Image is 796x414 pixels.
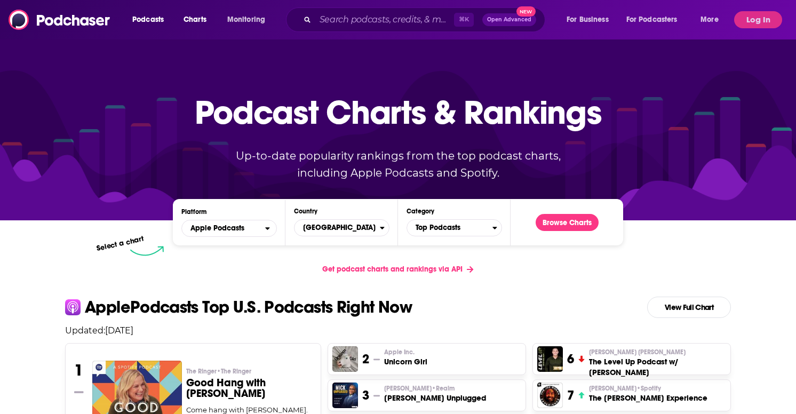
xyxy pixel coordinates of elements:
p: Updated: [DATE] [57,325,739,336]
span: [PERSON_NAME] [589,384,661,393]
span: More [701,12,719,27]
button: open menu [693,11,732,28]
p: Apple Inc. [384,348,427,356]
a: Get podcast charts and rankings via API [314,256,482,282]
div: Search podcasts, credits, & more... [296,7,555,32]
span: For Podcasters [626,12,678,27]
button: open menu [559,11,622,28]
p: The Ringer • The Ringer [186,367,313,376]
img: The Level Up Podcast w/ Paul Alex [537,346,563,372]
input: Search podcasts, credits, & more... [315,11,454,28]
p: Up-to-date popularity rankings from the top podcast charts, including Apple Podcasts and Spotify. [214,147,582,181]
h3: 2 [362,351,369,367]
button: open menu [619,11,693,28]
p: Select a chart [95,234,145,253]
img: Podchaser - Follow, Share and Rate Podcasts [9,10,111,30]
h3: The [PERSON_NAME] Experience [589,393,707,403]
a: [PERSON_NAME]•SpotifyThe [PERSON_NAME] Experience [589,384,707,403]
span: [GEOGRAPHIC_DATA] [294,219,380,237]
span: Get podcast charts and rankings via API [322,265,463,274]
img: Unicorn Girl [332,346,358,372]
img: The Joe Rogan Experience [537,383,563,408]
h3: 1 [74,361,83,380]
span: [PERSON_NAME] [PERSON_NAME] [589,348,686,356]
p: Paul Alex Espinoza [589,348,726,356]
h3: Unicorn Girl [384,356,427,367]
img: apple Icon [65,299,81,315]
span: [PERSON_NAME] [384,384,455,393]
button: open menu [125,11,178,28]
span: • Realm [432,385,455,392]
span: Monitoring [227,12,265,27]
h3: The Level Up Podcast w/ [PERSON_NAME] [589,356,726,378]
img: Mick Unplugged [332,383,358,408]
h2: Platforms [181,220,277,237]
button: Open AdvancedNew [482,13,536,26]
p: Joe Rogan • Spotify [589,384,707,393]
button: Log In [734,11,782,28]
span: Apple Podcasts [190,225,244,232]
a: [PERSON_NAME]•Realm[PERSON_NAME] Unplugged [384,384,486,403]
button: Countries [294,219,389,236]
a: Charts [177,11,213,28]
button: Browse Charts [536,214,599,231]
span: ⌘ K [454,13,474,27]
span: Top Podcasts [407,219,492,237]
h3: 7 [567,387,574,403]
p: Apple Podcasts Top U.S. Podcasts Right Now [85,299,412,316]
h3: 6 [567,351,574,367]
a: Apple Inc.Unicorn Girl [384,348,427,367]
p: Mick Hunt • Realm [384,384,486,393]
img: select arrow [130,246,164,256]
p: Podcast Charts & Rankings [195,77,602,147]
h3: [PERSON_NAME] Unplugged [384,393,486,403]
span: New [516,6,536,17]
span: Apple Inc. [384,348,415,356]
span: For Business [567,12,609,27]
a: The Ringer•The RingerGood Hang with [PERSON_NAME] [186,367,313,405]
a: View Full Chart [647,297,731,318]
button: open menu [220,11,279,28]
span: Charts [184,12,206,27]
span: The Ringer [186,367,251,376]
span: Open Advanced [487,17,531,22]
span: Podcasts [132,12,164,27]
h3: Good Hang with [PERSON_NAME] [186,378,313,399]
button: Categories [407,219,502,236]
button: open menu [181,220,277,237]
a: [PERSON_NAME] [PERSON_NAME]The Level Up Podcast w/ [PERSON_NAME] [589,348,726,378]
span: • Spotify [636,385,661,392]
h3: 3 [362,387,369,403]
span: • The Ringer [217,368,251,375]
